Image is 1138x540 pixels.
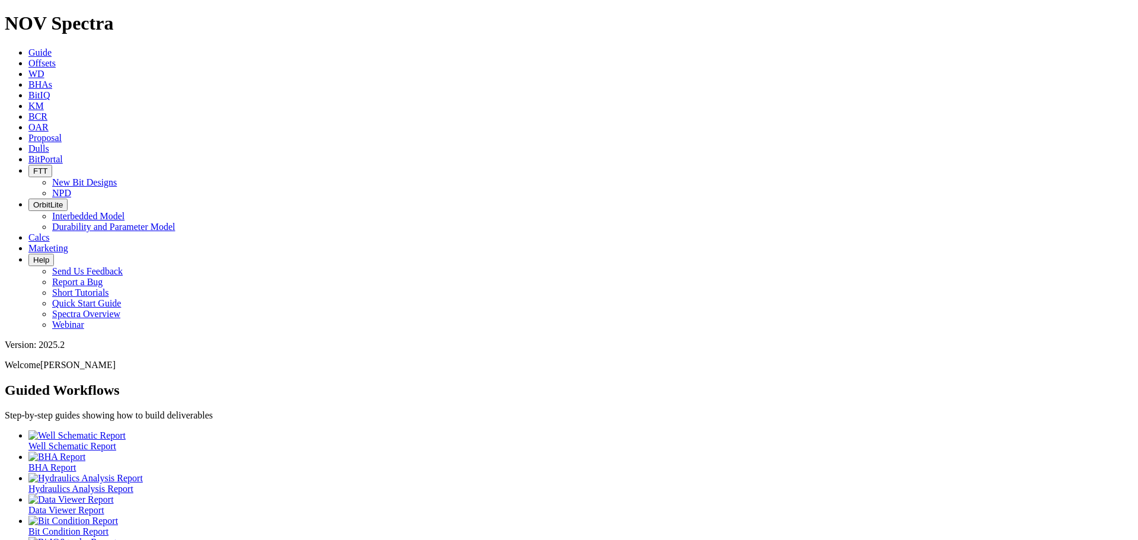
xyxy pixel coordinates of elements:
span: Data Viewer Report [28,505,104,515]
a: Send Us Feedback [52,266,123,276]
a: OAR [28,122,49,132]
a: Report a Bug [52,277,103,287]
a: Offsets [28,58,56,68]
img: BHA Report [28,452,85,462]
a: Interbedded Model [52,211,124,221]
a: Proposal [28,133,62,143]
a: Spectra Overview [52,309,120,319]
a: Well Schematic Report Well Schematic Report [28,430,1133,451]
span: [PERSON_NAME] [40,360,116,370]
div: Version: 2025.2 [5,340,1133,350]
a: BitIQ [28,90,50,100]
a: BHAs [28,79,52,90]
h1: NOV Spectra [5,12,1133,34]
button: FTT [28,165,52,177]
a: BitPortal [28,154,63,164]
a: Calcs [28,232,50,242]
a: KM [28,101,44,111]
a: Durability and Parameter Model [52,222,175,232]
a: WD [28,69,44,79]
img: Well Schematic Report [28,430,126,441]
img: Bit Condition Report [28,516,118,526]
a: Webinar [52,319,84,330]
p: Step-by-step guides showing how to build deliverables [5,410,1133,421]
img: Hydraulics Analysis Report [28,473,143,484]
a: Marketing [28,243,68,253]
a: BCR [28,111,47,122]
img: Data Viewer Report [28,494,114,505]
span: FTT [33,167,47,175]
p: Welcome [5,360,1133,370]
a: Bit Condition Report Bit Condition Report [28,516,1133,536]
a: Dulls [28,143,49,154]
button: OrbitLite [28,199,68,211]
button: Help [28,254,54,266]
a: New Bit Designs [52,177,117,187]
a: Short Tutorials [52,287,109,298]
span: Well Schematic Report [28,441,116,451]
h2: Guided Workflows [5,382,1133,398]
span: Help [33,255,49,264]
a: NPD [52,188,71,198]
span: OrbitLite [33,200,63,209]
a: BHA Report BHA Report [28,452,1133,472]
a: Hydraulics Analysis Report Hydraulics Analysis Report [28,473,1133,494]
span: BHA Report [28,462,76,472]
a: Quick Start Guide [52,298,121,308]
a: Guide [28,47,52,57]
a: Data Viewer Report Data Viewer Report [28,494,1133,515]
span: Hydraulics Analysis Report [28,484,133,494]
span: Bit Condition Report [28,526,108,536]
